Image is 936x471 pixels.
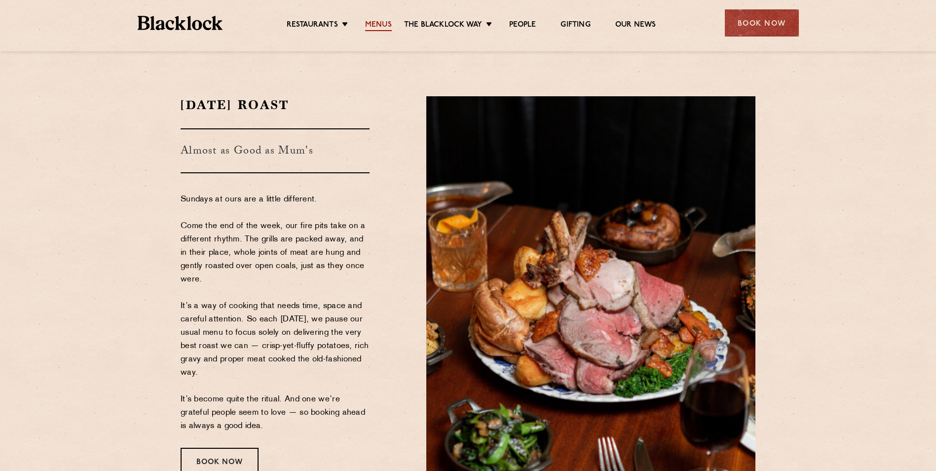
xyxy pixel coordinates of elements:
a: People [509,20,536,31]
a: Our News [615,20,656,31]
h3: Almost as Good as Mum's [181,128,370,173]
div: Book Now [725,9,799,37]
a: Gifting [561,20,590,31]
a: Restaurants [287,20,338,31]
img: BL_Textured_Logo-footer-cropped.svg [138,16,223,30]
a: Menus [365,20,392,31]
a: The Blacklock Way [404,20,482,31]
p: Sundays at ours are a little different. Come the end of the week, our fire pits take on a differe... [181,193,370,433]
h2: [DATE] Roast [181,96,370,114]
